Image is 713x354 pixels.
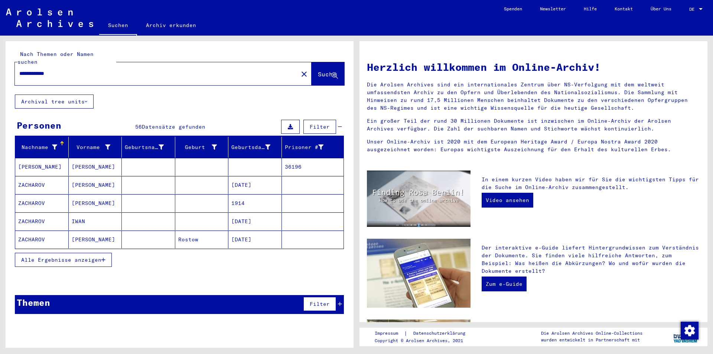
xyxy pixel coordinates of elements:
[310,123,330,130] span: Filter
[482,176,700,191] p: In einem kurzen Video haben wir für Sie die wichtigsten Tipps für die Suche im Online-Archiv zusa...
[69,137,122,158] mat-header-cell: Vorname
[318,70,336,78] span: Suche
[17,51,94,65] mat-label: Nach Themen oder Namen suchen
[69,158,122,176] mat-cell: [PERSON_NAME]
[15,95,94,109] button: Archival tree units
[282,137,344,158] mat-header-cell: Prisoner #
[175,231,229,248] mat-cell: Rostow
[482,244,700,275] p: Der interaktive e-Guide liefert Hintergrundwissen zum Verständnis der Dokumente. Sie finden viele...
[228,212,282,230] mat-cell: [DATE]
[178,143,217,151] div: Geburt‏
[18,143,57,151] div: Nachname
[375,337,474,344] p: Copyright © Arolsen Archives, 2021
[15,176,69,194] mat-cell: ZACHAROV
[285,143,324,151] div: Prisoner #
[137,16,205,34] a: Archiv erkunden
[125,143,164,151] div: Geburtsname
[21,257,101,263] span: Alle Ergebnisse anzeigen
[231,143,270,151] div: Geburtsdatum
[367,171,471,227] img: video.jpg
[541,330,642,337] p: Die Arolsen Archives Online-Collections
[15,212,69,230] mat-cell: ZACHAROV
[15,231,69,248] mat-cell: ZACHAROV
[689,7,697,12] span: DE
[99,16,137,36] a: Suchen
[541,337,642,343] p: wurden entwickelt in Partnerschaft mit
[6,9,93,27] img: Arolsen_neg.svg
[375,330,474,337] div: |
[72,143,111,151] div: Vorname
[17,296,50,309] div: Themen
[482,193,533,208] a: Video ansehen
[672,327,700,346] img: yv_logo.png
[72,141,122,153] div: Vorname
[310,301,330,307] span: Filter
[303,120,336,134] button: Filter
[303,297,336,311] button: Filter
[142,123,205,130] span: Datensätze gefunden
[228,231,282,248] mat-cell: [DATE]
[375,330,404,337] a: Impressum
[17,119,61,132] div: Personen
[175,137,229,158] mat-header-cell: Geburt‏
[681,322,699,340] img: Zustimmung ändern
[18,141,68,153] div: Nachname
[15,194,69,212] mat-cell: ZACHAROV
[15,253,112,267] button: Alle Ergebnisse anzeigen
[122,137,175,158] mat-header-cell: Geburtsname
[482,277,527,291] a: Zum e-Guide
[282,158,344,176] mat-cell: 36196
[231,141,281,153] div: Geburtsdatum
[367,117,700,133] p: Ein großer Teil der rund 30 Millionen Dokumente ist inzwischen im Online-Archiv der Arolsen Archi...
[367,239,471,308] img: eguide.jpg
[228,137,282,158] mat-header-cell: Geburtsdatum
[367,138,700,153] p: Unser Online-Archiv ist 2020 mit dem European Heritage Award / Europa Nostra Award 2020 ausgezeic...
[15,158,69,176] mat-cell: [PERSON_NAME]
[367,59,700,75] h1: Herzlich willkommen im Online-Archiv!
[69,212,122,230] mat-cell: IWAN
[312,62,344,85] button: Suche
[407,330,474,337] a: Datenschutzerklärung
[69,194,122,212] mat-cell: [PERSON_NAME]
[135,123,142,130] span: 56
[178,141,228,153] div: Geburt‏
[69,176,122,194] mat-cell: [PERSON_NAME]
[367,81,700,112] p: Die Arolsen Archives sind ein internationales Zentrum über NS-Verfolgung mit dem weltweit umfasse...
[228,176,282,194] mat-cell: [DATE]
[300,70,309,79] mat-icon: close
[228,194,282,212] mat-cell: 1914
[125,141,175,153] div: Geburtsname
[285,141,335,153] div: Prisoner #
[297,66,312,81] button: Clear
[69,231,122,248] mat-cell: [PERSON_NAME]
[15,137,69,158] mat-header-cell: Nachname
